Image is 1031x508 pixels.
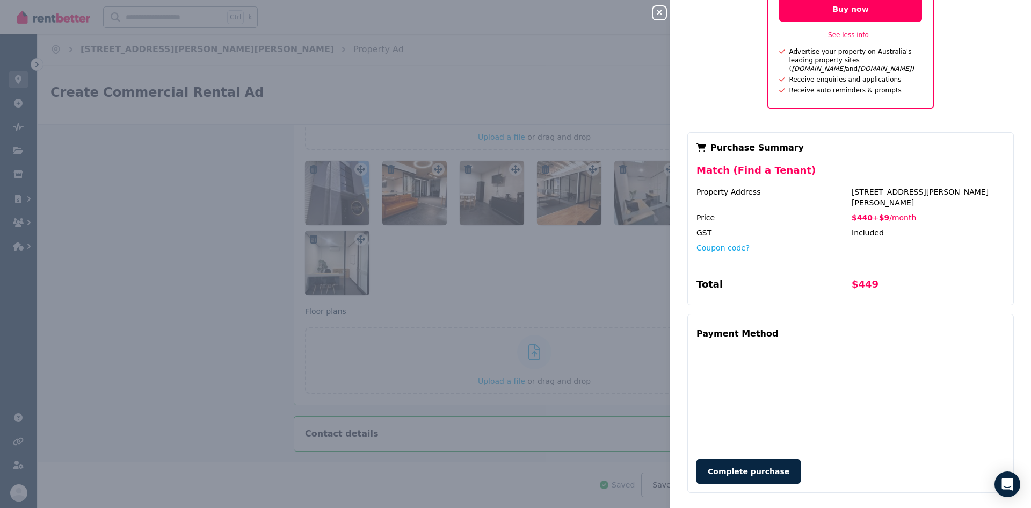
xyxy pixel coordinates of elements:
[858,65,914,73] i: [DOMAIN_NAME])
[696,141,1005,154] div: Purchase Summary
[879,213,889,222] span: $9
[696,212,850,223] div: Price
[785,47,923,73] div: Advertise your property on Australia's leading property sites ( and
[792,65,845,73] i: [DOMAIN_NAME]
[785,75,902,84] div: Receive enquiries and applications
[696,323,778,345] div: Payment Method
[852,227,1005,238] div: Included
[696,187,850,208] div: Property Address
[852,277,1005,296] div: $449
[994,471,1020,497] div: Open Intercom Messenger
[828,31,873,39] a: See less info -
[852,187,1005,208] div: [STREET_ADDRESS][PERSON_NAME][PERSON_NAME]
[873,213,879,222] span: +
[696,163,1005,187] div: Match (Find a Tenant)
[696,459,801,484] button: Complete purchase
[696,277,850,296] div: Total
[889,213,916,222] span: / month
[696,227,850,238] div: GST
[785,86,902,95] div: Receive auto reminders & prompts
[852,213,873,222] span: $440
[696,242,750,253] button: Coupon code?
[694,347,1007,448] iframe: Secure payment input frame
